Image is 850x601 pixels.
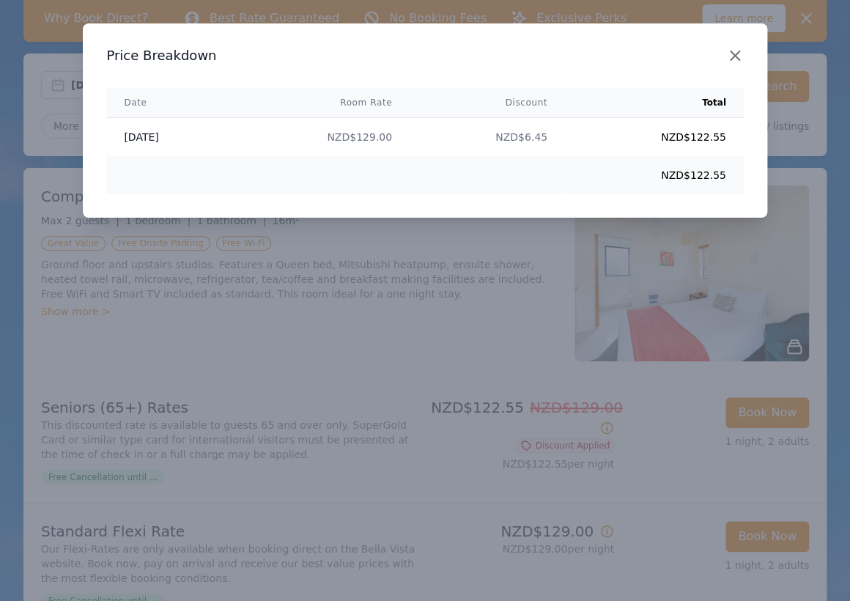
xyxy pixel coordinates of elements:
[565,118,744,157] td: NZD$122.55
[106,118,231,157] td: [DATE]
[231,88,410,118] th: Room Rate
[565,88,744,118] th: Total
[231,118,410,157] td: NZD$129.00
[565,156,744,194] td: NZD$122.55
[106,47,743,64] h3: Price Breakdown
[106,88,231,118] th: Date
[410,118,565,157] td: NZD$6.45
[410,88,565,118] th: Discount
